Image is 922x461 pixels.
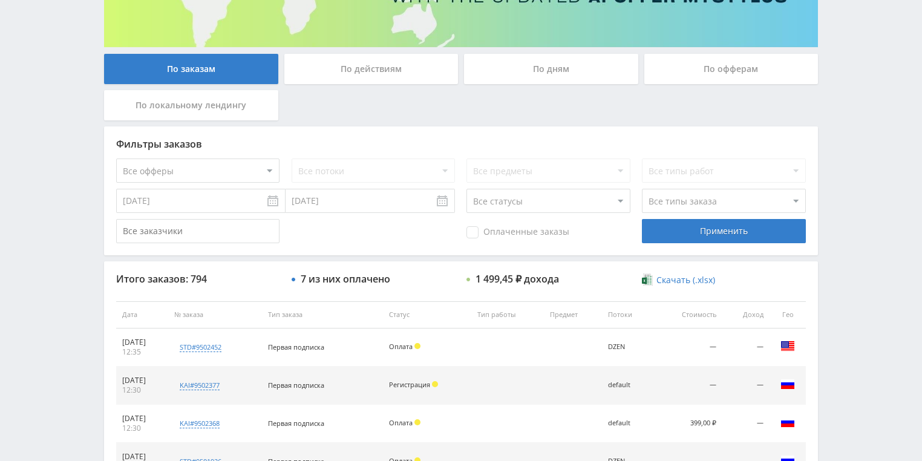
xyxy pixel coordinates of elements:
[608,343,649,351] div: DZEN
[655,329,722,367] td: —
[432,381,438,387] span: Холд
[780,339,795,353] img: usa.png
[608,381,649,389] div: default
[180,342,221,352] div: std#9502452
[389,418,413,427] span: Оплата
[642,219,805,243] div: Применить
[476,273,559,284] div: 1 499,45 ₽ дохода
[262,301,383,329] th: Тип заказа
[644,54,819,84] div: По офферам
[268,342,324,351] span: Первая подписка
[414,343,420,349] span: Холд
[301,273,390,284] div: 7 из них оплачено
[722,367,770,405] td: —
[116,139,806,149] div: Фильтры заказов
[389,342,413,351] span: Оплата
[780,377,795,391] img: rus.png
[642,274,714,286] a: Скачать (.xlsx)
[389,380,430,389] span: Регистрация
[722,329,770,367] td: —
[642,273,652,286] img: xlsx
[656,275,715,285] span: Скачать (.xlsx)
[466,226,569,238] span: Оплаченные заказы
[464,54,638,84] div: По дням
[168,301,262,329] th: № заказа
[383,301,471,329] th: Статус
[268,381,324,390] span: Первая подписка
[284,54,459,84] div: По действиям
[116,301,168,329] th: Дата
[268,419,324,428] span: Первая подписка
[655,301,722,329] th: Стоимость
[770,301,806,329] th: Гео
[122,376,162,385] div: [DATE]
[608,419,649,427] div: default
[116,273,280,284] div: Итого заказов: 794
[655,405,722,443] td: 399,00 ₽
[122,347,162,357] div: 12:35
[780,415,795,430] img: rus.png
[544,301,602,329] th: Предмет
[122,338,162,347] div: [DATE]
[122,385,162,395] div: 12:30
[104,54,278,84] div: По заказам
[180,419,220,428] div: kai#9502368
[722,301,770,329] th: Доход
[655,367,722,405] td: —
[602,301,655,329] th: Потоки
[471,301,544,329] th: Тип работы
[122,414,162,423] div: [DATE]
[180,381,220,390] div: kai#9502377
[722,405,770,443] td: —
[104,90,278,120] div: По локальному лендингу
[116,219,280,243] input: Все заказчики
[414,419,420,425] span: Холд
[122,423,162,433] div: 12:30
